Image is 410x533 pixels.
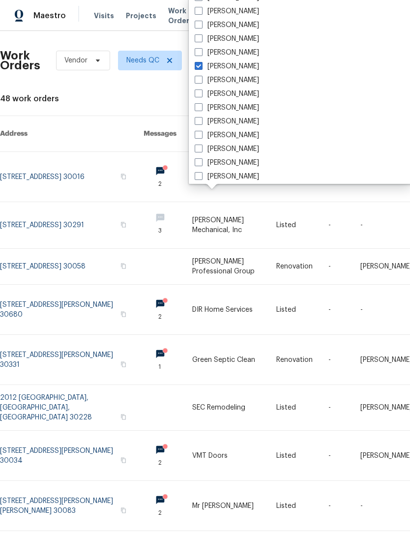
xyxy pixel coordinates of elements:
[119,360,128,369] button: Copy Address
[126,56,159,65] span: Needs QC
[195,158,259,168] label: [PERSON_NAME]
[184,249,268,285] td: [PERSON_NAME] Professional Group
[268,481,321,531] td: Listed
[321,249,352,285] td: -
[184,152,268,202] td: BayMorr Pest Solutions
[33,11,66,21] span: Maestro
[321,385,352,431] td: -
[195,20,259,30] label: [PERSON_NAME]
[119,310,128,319] button: Copy Address
[268,249,321,285] td: Renovation
[184,202,268,249] td: [PERSON_NAME] Mechanical, Inc
[195,172,259,181] label: [PERSON_NAME]
[184,481,268,531] td: Mr [PERSON_NAME]
[94,11,114,21] span: Visits
[119,220,128,229] button: Copy Address
[195,6,259,16] label: [PERSON_NAME]
[119,506,128,515] button: Copy Address
[136,116,184,152] th: Messages
[195,89,259,99] label: [PERSON_NAME]
[184,431,268,481] td: VMT Doors
[321,481,352,531] td: -
[321,285,352,335] td: -
[119,413,128,421] button: Copy Address
[119,262,128,270] button: Copy Address
[119,456,128,465] button: Copy Address
[195,130,259,140] label: [PERSON_NAME]
[195,144,259,154] label: [PERSON_NAME]
[268,431,321,481] td: Listed
[168,6,193,26] span: Work Orders
[184,335,268,385] td: Green Septic Clean
[268,285,321,335] td: Listed
[195,75,259,85] label: [PERSON_NAME]
[195,34,259,44] label: [PERSON_NAME]
[184,285,268,335] td: DIR Home Services
[119,172,128,181] button: Copy Address
[184,116,268,152] th: Trade Partner
[321,431,352,481] td: -
[195,61,259,71] label: [PERSON_NAME]
[195,48,259,58] label: [PERSON_NAME]
[321,335,352,385] td: -
[184,385,268,431] td: SEC Remodeling
[268,335,321,385] td: Renovation
[268,202,321,249] td: Listed
[321,202,352,249] td: -
[195,103,259,113] label: [PERSON_NAME]
[195,117,259,126] label: [PERSON_NAME]
[64,56,88,65] span: Vendor
[126,11,156,21] span: Projects
[268,385,321,431] td: Listed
